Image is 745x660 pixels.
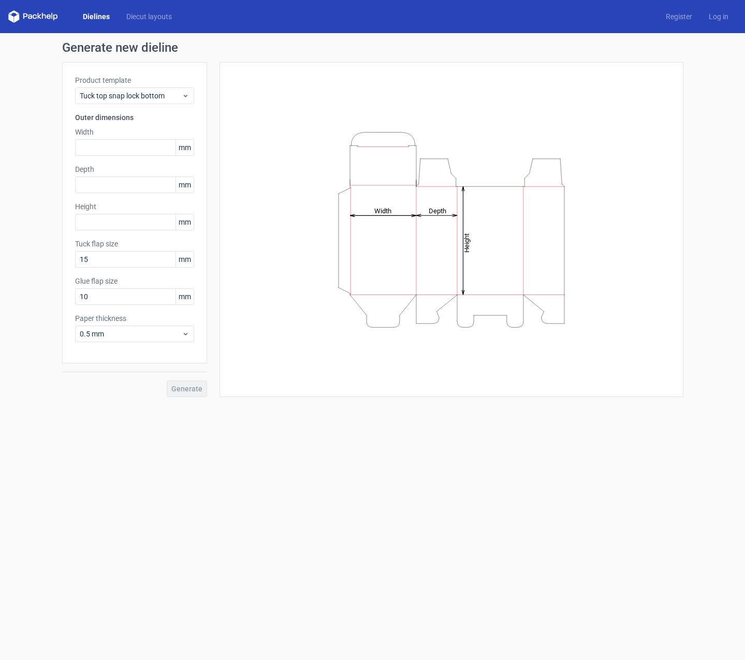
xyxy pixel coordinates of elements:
[176,214,194,230] span: mm
[75,112,194,123] h3: Outer dimensions
[75,11,118,22] a: Dielines
[80,91,182,101] span: Tuck top snap lock bottom
[658,11,700,22] a: Register
[75,239,194,249] label: Tuck flap size
[176,177,194,193] span: mm
[118,11,180,22] a: Diecut layouts
[463,233,471,252] tspan: Height
[176,140,194,155] span: mm
[374,207,391,214] tspan: Width
[176,289,194,304] span: mm
[75,164,194,174] label: Depth
[429,207,446,214] tspan: Depth
[75,127,194,137] label: Width
[62,41,683,54] h1: Generate new dieline
[75,201,194,212] label: Height
[80,329,182,339] span: 0.5 mm
[176,252,194,267] span: mm
[75,276,194,286] label: Glue flap size
[700,11,737,22] a: Log in
[75,75,194,85] label: Product template
[75,313,194,324] label: Paper thickness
